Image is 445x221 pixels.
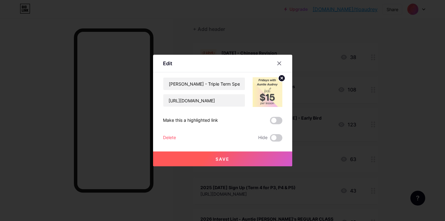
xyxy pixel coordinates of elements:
[163,60,172,67] div: Edit
[258,134,267,142] span: Hide
[163,94,245,107] input: URL
[153,151,292,166] button: Save
[253,77,282,107] img: link_thumbnail
[163,117,218,124] div: Make this a highlighted link
[163,78,245,90] input: Title
[163,134,176,142] div: Delete
[216,156,229,162] span: Save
